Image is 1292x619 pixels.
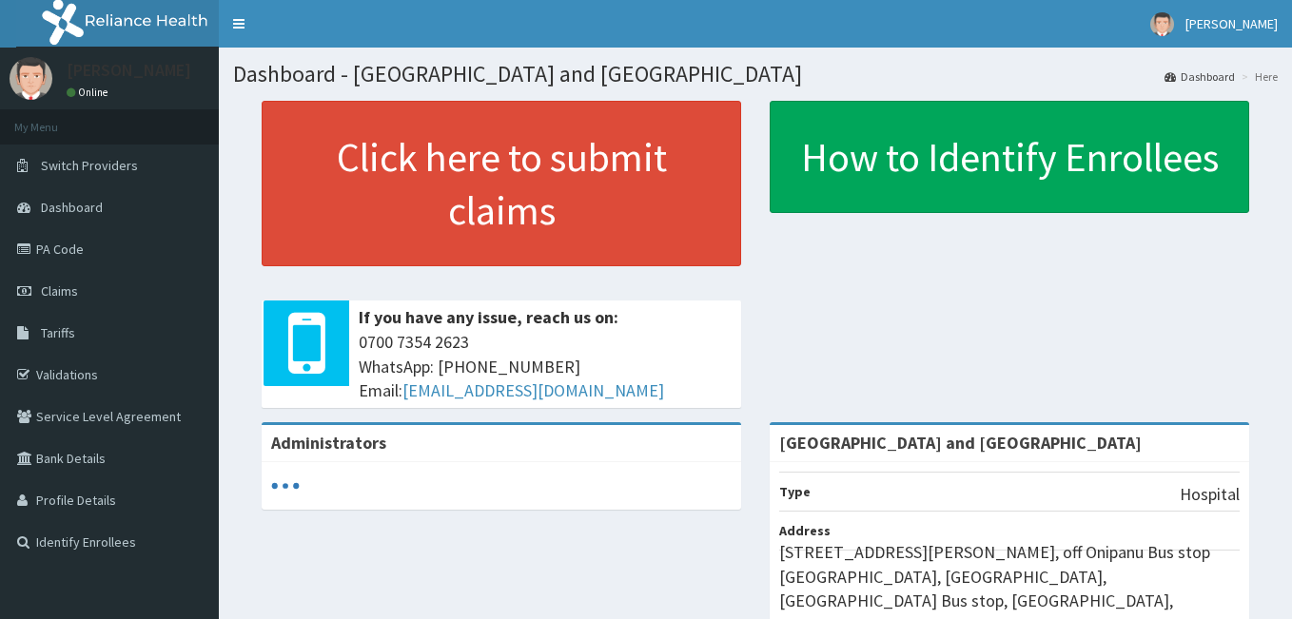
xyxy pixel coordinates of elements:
span: Tariffs [41,324,75,341]
a: Dashboard [1165,68,1235,85]
span: Claims [41,282,78,300]
li: Here [1237,68,1278,85]
a: Click here to submit claims [262,101,741,266]
b: Administrators [271,432,386,454]
span: 0700 7354 2623 WhatsApp: [PHONE_NUMBER] Email: [359,330,732,403]
a: [EMAIL_ADDRESS][DOMAIN_NAME] [402,379,664,401]
b: Type [779,483,811,500]
p: Hospital [1180,482,1240,507]
img: User Image [1150,12,1174,36]
a: Online [67,86,112,99]
b: If you have any issue, reach us on: [359,306,618,328]
h1: Dashboard - [GEOGRAPHIC_DATA] and [GEOGRAPHIC_DATA] [233,62,1278,87]
span: Switch Providers [41,157,138,174]
p: [PERSON_NAME] [67,62,191,79]
b: Address [779,522,831,539]
svg: audio-loading [271,472,300,500]
span: Dashboard [41,199,103,216]
img: User Image [10,57,52,100]
strong: [GEOGRAPHIC_DATA] and [GEOGRAPHIC_DATA] [779,432,1142,454]
span: [PERSON_NAME] [1185,15,1278,32]
a: How to Identify Enrollees [770,101,1249,213]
